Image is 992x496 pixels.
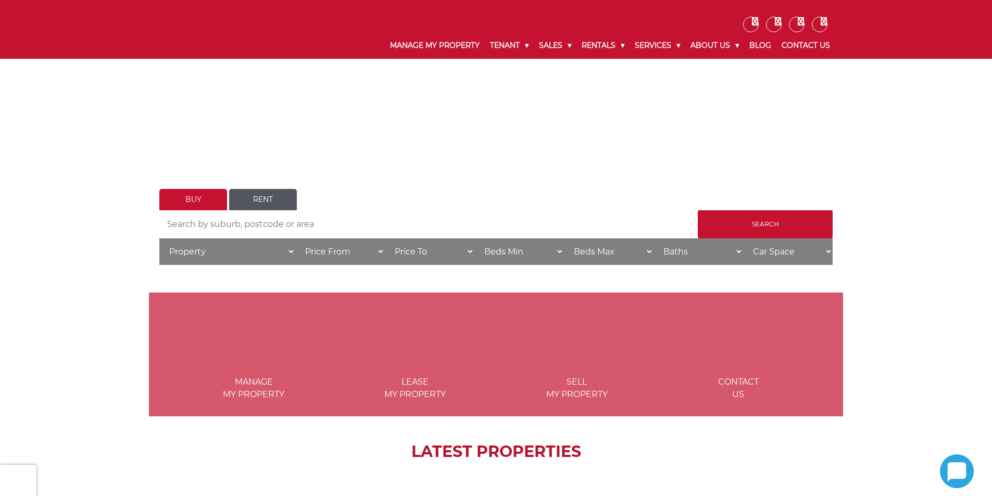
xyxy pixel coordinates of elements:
[497,334,657,399] a: Sell my property Sellmy Property
[707,308,770,371] img: ICONS
[534,32,576,59] a: Sales
[222,308,285,371] img: Manage my Property
[335,376,495,401] span: Lease my Property
[159,210,698,238] input: Search by suburb, postcode or area
[685,32,744,59] a: About Us
[546,308,608,371] img: Sell my property
[174,376,333,401] span: Manage my Property
[659,376,818,401] span: Contact Us
[776,32,835,59] a: Contact Us
[485,32,534,59] a: Tenant
[576,32,630,59] a: Rentals
[630,32,685,59] a: Services
[175,442,817,461] h2: LATEST PROPERTIES
[497,376,657,401] span: Sell my Property
[174,334,333,399] a: Manage my Property Managemy Property
[157,16,257,43] img: Noonan Real Estate Agency
[229,189,297,210] a: Rent
[335,334,495,399] a: Lease my property Leasemy Property
[159,144,833,163] h1: LET'S FIND YOUR HOME
[385,32,485,59] a: Manage My Property
[744,32,776,59] a: Blog
[698,210,833,238] input: Search
[659,334,818,399] a: ICONS ContactUs
[159,189,227,210] a: Buy
[384,308,446,371] img: Lease my property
